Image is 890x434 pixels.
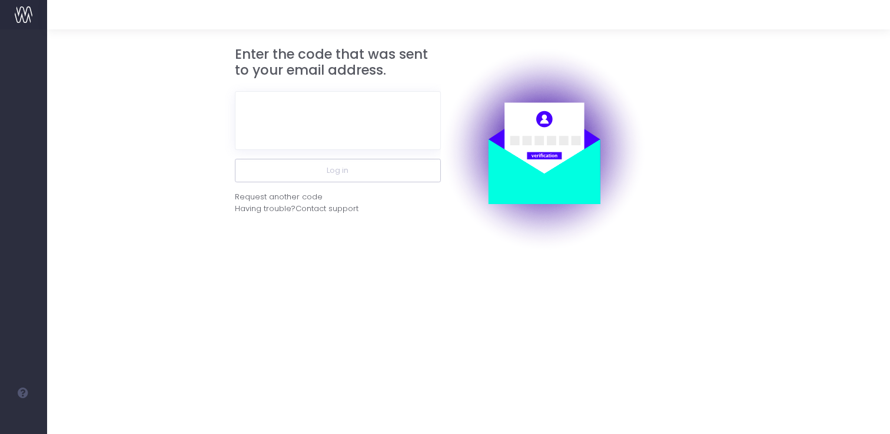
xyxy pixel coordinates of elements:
img: images/default_profile_image.png [15,410,32,428]
div: Request another code [235,191,323,203]
button: Log in [235,159,441,182]
img: auth.png [441,46,647,252]
span: Contact support [295,203,358,215]
div: Having trouble? [235,203,441,215]
h3: Enter the code that was sent to your email address. [235,46,441,79]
